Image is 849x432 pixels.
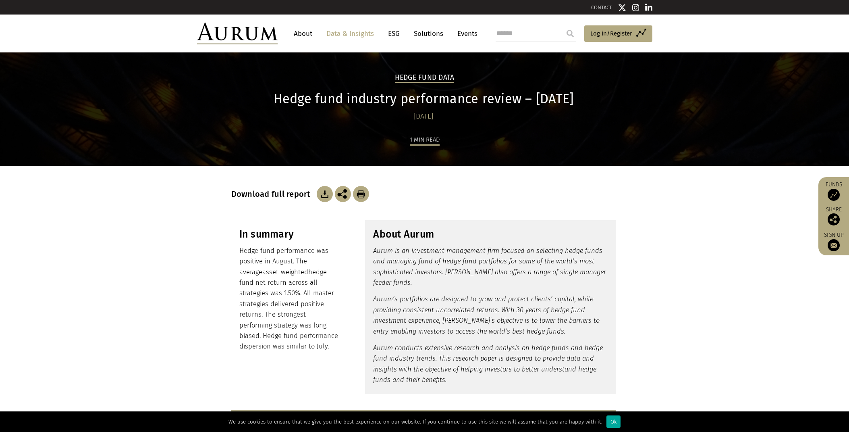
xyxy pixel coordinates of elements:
a: Data & Insights [322,26,378,41]
a: About [290,26,316,41]
a: Solutions [410,26,447,41]
img: Sign up to our newsletter [828,239,840,251]
th: HEDGE FUNDS [231,410,616,426]
em: Aurum is an investment management firm focused on selecting hedge funds and managing fund of hedg... [373,247,606,286]
img: Download Article [353,186,369,202]
a: Log in/Register [584,25,652,42]
h3: Download full report [231,189,315,199]
div: 1 min read [410,135,440,146]
img: Linkedin icon [645,4,652,12]
img: Download Article [317,186,333,202]
img: Twitter icon [618,4,626,12]
h3: In summary [239,228,340,240]
img: Aurum [197,23,278,44]
img: Share this post [828,213,840,225]
em: Aurum conducts extensive research and analysis on hedge funds and hedge fund industry trends. Thi... [373,344,603,384]
a: ESG [384,26,404,41]
h3: About Aurum [373,228,608,240]
h2: Hedge Fund Data [395,73,455,83]
div: [DATE] [231,111,616,122]
img: Access Funds [828,189,840,201]
span: Log in/Register [590,29,632,38]
a: Sign up [822,232,845,251]
a: CONTACT [591,4,612,10]
p: Hedge fund performance was positive in August. The average hedge fund net return across all strat... [239,246,340,352]
h1: Hedge fund industry performance review – [DATE] [231,91,616,107]
span: asset-weighted [262,268,308,276]
img: Instagram icon [632,4,639,12]
a: Events [453,26,477,41]
em: Aurum’s portfolios are designed to grow and protect clients’ capital, while providing consistent ... [373,295,600,335]
div: Share [822,207,845,225]
div: Ok [606,415,621,428]
img: Share this post [335,186,351,202]
input: Submit [562,25,578,42]
a: Funds [822,181,845,201]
